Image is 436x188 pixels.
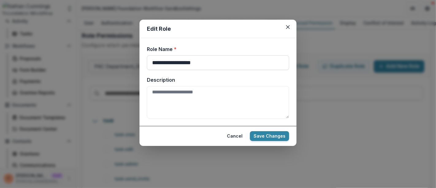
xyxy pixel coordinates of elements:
[283,22,293,32] button: Close
[147,45,285,53] label: Role Name
[250,131,289,141] button: Save Changes
[147,76,285,84] label: Description
[223,131,246,141] button: Cancel
[147,25,289,33] p: Edit Role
